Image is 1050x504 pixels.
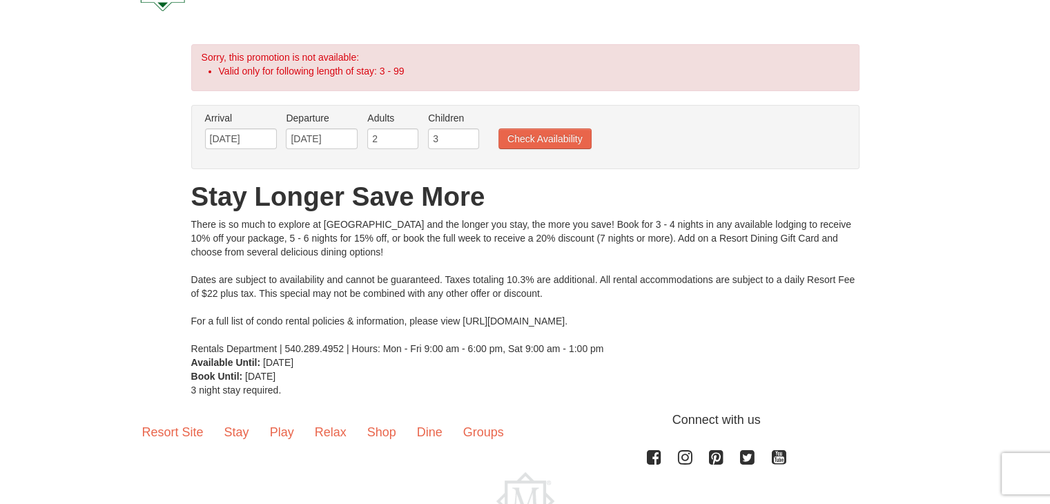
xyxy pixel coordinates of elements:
div: Sorry, this promotion is not available: [191,44,859,91]
span: 3 night stay required. [191,385,282,396]
a: Dine [407,411,453,454]
a: Stay [214,411,260,454]
li: Valid only for following length of stay: 3 - 99 [219,64,835,78]
a: Relax [304,411,357,454]
button: Check Availability [498,128,592,149]
h1: Stay Longer Save More [191,183,859,211]
span: [DATE] [245,371,275,382]
strong: Book Until: [191,371,243,382]
a: Resort Site [132,411,214,454]
div: There is so much to explore at [GEOGRAPHIC_DATA] and the longer you stay, the more you save! Book... [191,217,859,356]
label: Arrival [205,111,277,125]
span: [DATE] [263,357,293,368]
p: Connect with us [132,411,919,429]
a: Shop [357,411,407,454]
a: Groups [453,411,514,454]
strong: Available Until: [191,357,261,368]
a: Play [260,411,304,454]
label: Adults [367,111,418,125]
label: Children [428,111,479,125]
label: Departure [286,111,358,125]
